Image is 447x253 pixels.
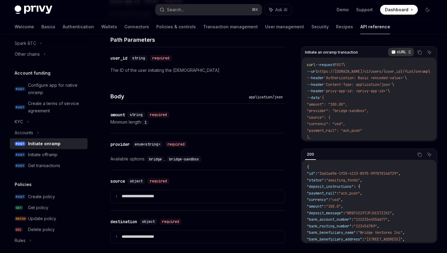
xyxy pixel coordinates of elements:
div: user_id [110,55,127,61]
a: POSTConfigure app for native onramp [10,80,88,98]
span: : [328,197,330,202]
div: required [160,219,182,225]
div: Rules [15,237,26,244]
span: "currency": "usd", [307,121,345,126]
span: 'Content-Type: application/json' [324,82,392,87]
span: --header [307,76,324,80]
span: POST [15,163,26,168]
span: , [398,171,400,176]
span: --header [307,82,324,87]
span: : [337,191,339,196]
a: Recipes [336,19,353,34]
div: KYC [15,118,23,125]
a: Support [356,7,373,13]
span: \ [343,62,345,67]
span: , [377,224,379,229]
button: Ask AI [265,4,292,15]
div: , [147,155,167,163]
div: provider [110,141,130,147]
span: POST [15,142,26,146]
a: User management [265,19,304,34]
span: --header [307,89,324,93]
button: Copy the contents from the code block [416,48,424,56]
span: '{ [320,95,324,100]
code: 1 [142,119,149,125]
span: --request [315,62,334,67]
span: , [360,191,362,196]
span: "bank_beneficiary_address" [307,237,362,242]
div: Other chains [15,51,40,58]
a: POSTCreate a terms of service agreement [10,98,88,116]
span: ⌘ K [252,7,258,12]
span: "3a61a69a-1f20-4113-85f5-997078166729" [317,171,398,176]
div: Configure app for native onramp [28,82,84,96]
span: }, [307,135,311,140]
div: Available options: [110,155,285,163]
span: "id" [307,171,315,176]
span: object [142,219,155,224]
span: , [360,178,362,183]
span: Ask AI [275,7,287,13]
span: "amount" [307,204,324,209]
span: https://[DOMAIN_NAME]/v1/users/{user_id}/fiat/onramp [317,69,428,74]
span: GET [15,206,23,210]
p: cURL [397,50,406,54]
span: "payment_rail" [307,191,337,196]
a: Demo [337,7,349,13]
span: : [324,178,326,183]
button: Copy the contents from the code block [416,151,424,159]
div: Minimum length: [110,118,285,126]
a: Welcome [15,19,34,34]
span: "status" [307,178,324,183]
span: , [403,237,405,242]
button: Toggle dark mode [423,5,432,15]
span: string [130,112,143,117]
span: "amount": "100.00", [307,102,347,107]
span: "deposit_instructions" [307,184,354,189]
span: , [403,230,405,235]
span: "payment_rail": "ach_push" [307,128,362,133]
div: Search... [167,6,184,13]
span: "source": { [307,115,330,120]
span: , [392,211,394,216]
div: Get policy [28,204,48,211]
span: : [352,224,354,229]
div: Get transactions [28,162,60,169]
span: "currency" [307,197,328,202]
h4: Body [110,92,246,100]
span: Dashboard [385,7,408,13]
div: required [147,112,169,118]
a: Policies & controls [156,19,196,34]
a: POSTInitiate onramp [10,138,88,149]
div: amount [110,112,125,118]
span: DEL [15,227,23,232]
a: Authentication [63,19,94,34]
span: "[STREET_ADDRESS]" [364,237,403,242]
div: required [165,141,187,147]
button: cURL [388,47,414,58]
a: API reference [360,19,390,34]
span: POST [15,195,26,199]
span: Initiate an onramp transaction [305,50,358,55]
button: Ask AI [425,151,433,159]
span: "100.0" [326,204,341,209]
span: : [315,171,317,176]
a: DELDelete policy [10,224,88,235]
div: 200 [305,151,316,158]
h5: Policies [15,181,32,188]
span: POST [15,87,26,91]
span: object [130,179,143,184]
div: required [147,178,169,184]
div: source [110,178,125,184]
button: Ask AI [425,48,433,56]
span: string [132,56,145,61]
span: "11223344556677" [354,217,388,222]
div: Delete policy [28,226,55,233]
div: Update policy [28,215,56,222]
a: Wallets [101,19,117,34]
a: PATCHUpdate policy [10,213,88,224]
span: \ [388,89,390,93]
code: bridge [147,156,164,162]
span: PATCH [15,216,27,221]
span: : [343,211,345,216]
